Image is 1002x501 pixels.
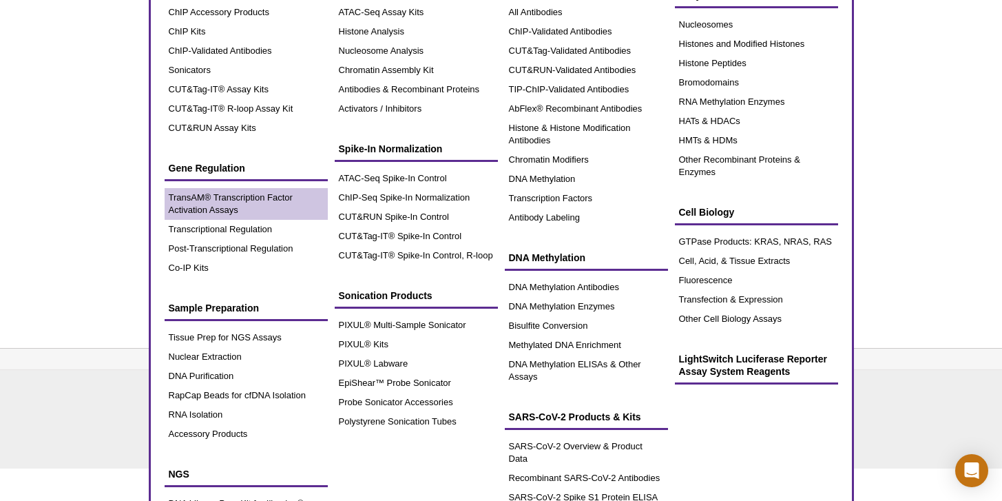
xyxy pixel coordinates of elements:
a: Accessory Products [165,425,328,444]
a: Methylated DNA Enrichment [505,336,668,355]
a: DNA Methylation [505,170,668,189]
span: SARS-CoV-2 Products & Kits [509,411,641,422]
a: Cell Biology [675,199,838,225]
a: Histone & Histone Modification Antibodies [505,119,668,150]
a: Nucleosomes [675,15,838,34]
a: DNA Methylation [505,245,668,271]
a: DNA Purification [165,367,328,386]
a: SARS-CoV-2 Overview & Product Data [505,437,668,469]
a: EpiShear™ Probe Sonicator [335,374,498,393]
a: ChIP-Validated Antibodies [505,22,668,41]
a: Recombinant SARS-CoV-2 Antibodies [505,469,668,488]
a: Histones and Modified Histones [675,34,838,54]
a: HMTs & HDMs [675,131,838,150]
span: LightSwitch Luciferase Reporter Assay System Reagents [679,354,827,377]
a: LightSwitch Luciferase Reporter Assay System Reagents [675,346,838,385]
a: PIXUL® Multi-Sample Sonicator [335,316,498,335]
a: Chromatin Modifiers [505,150,668,170]
a: Nucleosome Analysis [335,41,498,61]
a: ATAC-Seq Spike-In Control [335,169,498,188]
a: Post-Transcriptional Regulation [165,239,328,258]
a: RNA Isolation [165,405,328,425]
a: GTPase Products: KRAS, NRAS, RAS [675,232,838,252]
a: AbFlex® Recombinant Antibodies [505,99,668,119]
a: ChIP-Seq Spike-In Normalization [335,188,498,207]
a: DNA Methylation Antibodies [505,278,668,297]
a: TIP-ChIP-Validated Antibodies [505,80,668,99]
a: TransAM® Transcription Factor Activation Assays [165,188,328,220]
a: CUT&Tag-IT® R-loop Assay Kit [165,99,328,119]
a: CUT&RUN Spike-In Control [335,207,498,227]
a: Sample Preparation [165,295,328,321]
a: Bisulfite Conversion [505,316,668,336]
span: Gene Regulation [169,163,245,174]
div: Open Intercom Messenger [955,454,988,487]
a: Probe Sonicator Accessories [335,393,498,412]
a: Sonication Products [335,283,498,309]
a: DNA Methylation ELISAs & Other Assays [505,355,668,387]
a: Transcription Factors [505,189,668,208]
a: ChIP Kits [165,22,328,41]
span: Sample Preparation [169,303,260,314]
a: CUT&Tag-IT® Spike-In Control, R-loop [335,246,498,265]
a: Histone Peptides [675,54,838,73]
a: Gene Regulation [165,155,328,181]
a: HATs & HDACs [675,112,838,131]
span: DNA Methylation [509,252,585,263]
a: Antibodies & Recombinant Proteins [335,80,498,99]
a: Sonicators [165,61,328,80]
a: NGS [165,461,328,487]
a: Polystyrene Sonication Tubes [335,412,498,431]
a: RapCap Beads for cfDNA Isolation [165,386,328,405]
a: CUT&Tag-Validated Antibodies [505,41,668,61]
a: CUT&RUN Assay Kits [165,119,328,138]
a: PIXUL® Kits [335,335,498,354]
a: ChIP Accessory Products [165,3,328,22]
a: Bromodomains [675,73,838,92]
a: Activators / Inhibitors [335,99,498,119]
a: CUT&RUN-Validated Antibodies [505,61,668,80]
a: Antibody Labeling [505,208,668,227]
a: CUT&Tag-IT® Spike-In Control [335,227,498,246]
a: Histone Analysis [335,22,498,41]
a: Tissue Prep for NGS Assays [165,328,328,347]
a: Nuclear Extraction [165,347,328,367]
a: Cell, Acid, & Tissue Extracts [675,252,838,271]
a: Fluorescence [675,271,838,290]
a: RNA Methylation Enzymes [675,92,838,112]
a: Other Cell Biology Assays [675,309,838,329]
a: Other Recombinant Proteins & Enzymes [675,150,838,182]
a: Spike-In Normalization [335,136,498,162]
a: ATAC-Seq Assay Kits [335,3,498,22]
span: Cell Biology [679,207,735,218]
span: NGS [169,469,189,480]
a: CUT&Tag-IT® Assay Kits [165,80,328,99]
a: Co-IP Kits [165,258,328,278]
span: Sonication Products [339,290,432,301]
a: SARS-CoV-2 Products & Kits [505,404,668,430]
span: Spike-In Normalization [339,143,443,154]
a: Transcriptional Regulation [165,220,328,239]
a: DNA Methylation Enzymes [505,297,668,316]
a: ChIP-Validated Antibodies [165,41,328,61]
a: Chromatin Assembly Kit [335,61,498,80]
a: PIXUL® Labware [335,354,498,374]
a: Transfection & Expression [675,290,838,309]
a: All Antibodies [505,3,668,22]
